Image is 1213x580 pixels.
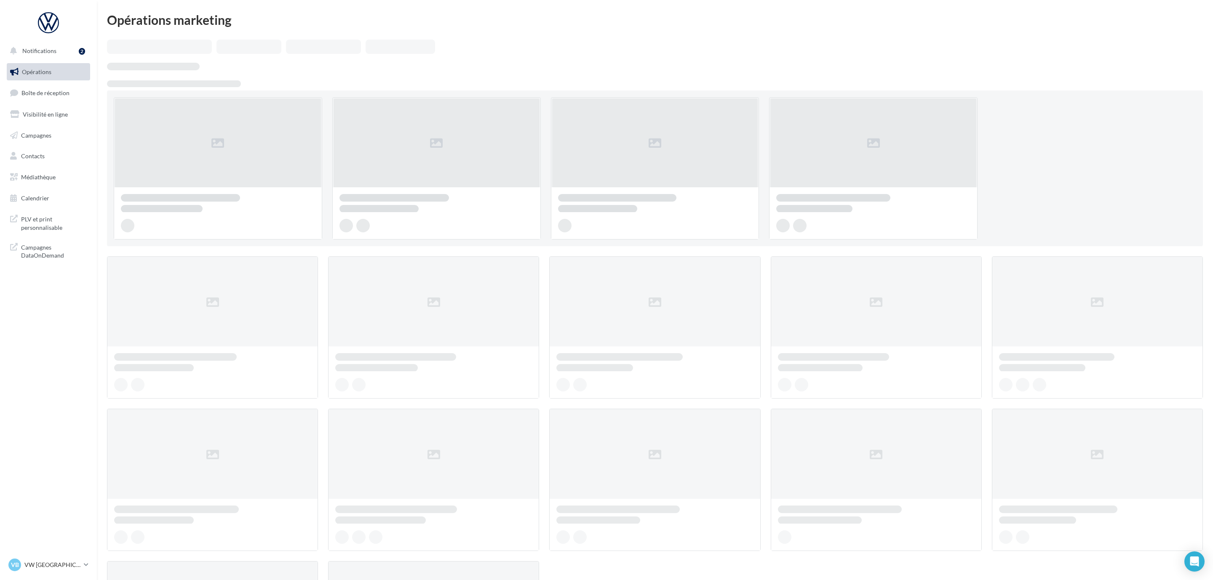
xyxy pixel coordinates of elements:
p: VW [GEOGRAPHIC_DATA] [24,561,80,569]
div: Opérations marketing [107,13,1203,26]
a: Campagnes DataOnDemand [5,238,92,263]
a: Campagnes [5,127,92,144]
span: PLV et print personnalisable [21,213,87,231]
a: Médiathèque [5,168,92,186]
div: 2 [79,48,85,55]
span: Médiathèque [21,173,56,181]
a: Calendrier [5,189,92,207]
span: VB [11,561,19,569]
span: Visibilité en ligne [23,111,68,118]
span: Boîte de réception [21,89,69,96]
a: Opérations [5,63,92,81]
a: PLV et print personnalisable [5,210,92,235]
span: Calendrier [21,194,49,202]
a: Visibilité en ligne [5,106,92,123]
button: Notifications 2 [5,42,88,60]
a: Boîte de réception [5,84,92,102]
a: VB VW [GEOGRAPHIC_DATA] [7,557,90,573]
a: Contacts [5,147,92,165]
span: Contacts [21,152,45,160]
span: Campagnes DataOnDemand [21,242,87,260]
div: Open Intercom Messenger [1184,551,1205,572]
span: Opérations [22,68,51,75]
span: Campagnes [21,131,51,138]
span: Notifications [22,47,56,54]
